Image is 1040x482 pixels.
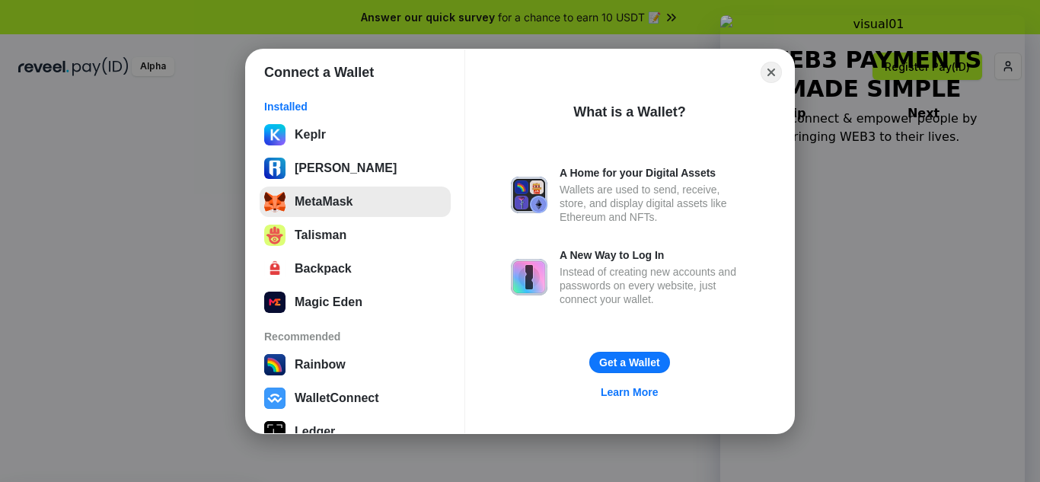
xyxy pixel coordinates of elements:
[295,128,326,142] div: Keplr
[295,391,379,405] div: WalletConnect
[260,187,451,217] button: MetaMask
[264,63,374,81] h1: Connect a Wallet
[295,161,397,175] div: [PERSON_NAME]
[260,417,451,447] button: Ledger
[264,191,286,212] img: svg+xml;base64,PHN2ZyB3aWR0aD0iMzUiIGhlaWdodD0iMzQiIHZpZXdCb3g9IjAgMCAzNSAzNCIgZmlsbD0ibm9uZSIgeG...
[260,220,451,251] button: Talisman
[264,388,286,409] img: svg+xml,%3Csvg%20width%3D%2228%22%20height%3D%2228%22%20viewBox%3D%220%200%2028%2028%22%20fill%3D...
[260,120,451,150] button: Keplr
[295,425,335,439] div: Ledger
[260,383,451,413] button: WalletConnect
[295,262,352,276] div: Backpack
[511,259,547,295] img: svg+xml,%3Csvg%20xmlns%3D%22http%3A%2F%2Fwww.w3.org%2F2000%2Fsvg%22%20fill%3D%22none%22%20viewBox...
[260,350,451,380] button: Rainbow
[295,295,362,309] div: Magic Eden
[573,103,685,121] div: What is a Wallet?
[560,248,748,262] div: A New Way to Log In
[761,62,782,83] button: Close
[264,225,286,246] img: svg+xml;base64,PHN2ZyB3aWR0aD0iMTI4IiBoZWlnaHQ9IjEyOCIgdmlld0JveD0iMCAwIDEyOCAxMjgiIHhtbG5zPSJodH...
[264,158,286,179] img: svg%3E%0A
[295,358,346,372] div: Rainbow
[592,382,667,402] a: Learn More
[264,258,286,279] img: 4BxBxKvl5W07cAAAAASUVORK5CYII=
[511,177,547,213] img: svg+xml,%3Csvg%20xmlns%3D%22http%3A%2F%2Fwww.w3.org%2F2000%2Fsvg%22%20fill%3D%22none%22%20viewBox...
[264,421,286,442] img: svg+xml,%3Csvg%20xmlns%3D%22http%3A%2F%2Fwww.w3.org%2F2000%2Fsvg%22%20width%3D%2228%22%20height%3...
[260,153,451,184] button: [PERSON_NAME]
[560,265,748,306] div: Instead of creating new accounts and passwords on every website, just connect your wallet.
[264,292,286,313] img: ALG3Se1BVDzMAAAAAElFTkSuQmCC
[264,354,286,375] img: svg+xml,%3Csvg%20width%3D%22120%22%20height%3D%22120%22%20viewBox%3D%220%200%20120%20120%22%20fil...
[264,100,446,113] div: Installed
[560,183,748,224] div: Wallets are used to send, receive, store, and display digital assets like Ethereum and NFTs.
[599,356,660,369] div: Get a Wallet
[260,254,451,284] button: Backpack
[601,385,658,399] div: Learn More
[295,195,353,209] div: MetaMask
[560,166,748,180] div: A Home for your Digital Assets
[264,330,446,343] div: Recommended
[589,352,670,373] button: Get a Wallet
[264,124,286,145] img: ByMCUfJCc2WaAAAAAElFTkSuQmCC
[295,228,346,242] div: Talisman
[260,287,451,318] button: Magic Eden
